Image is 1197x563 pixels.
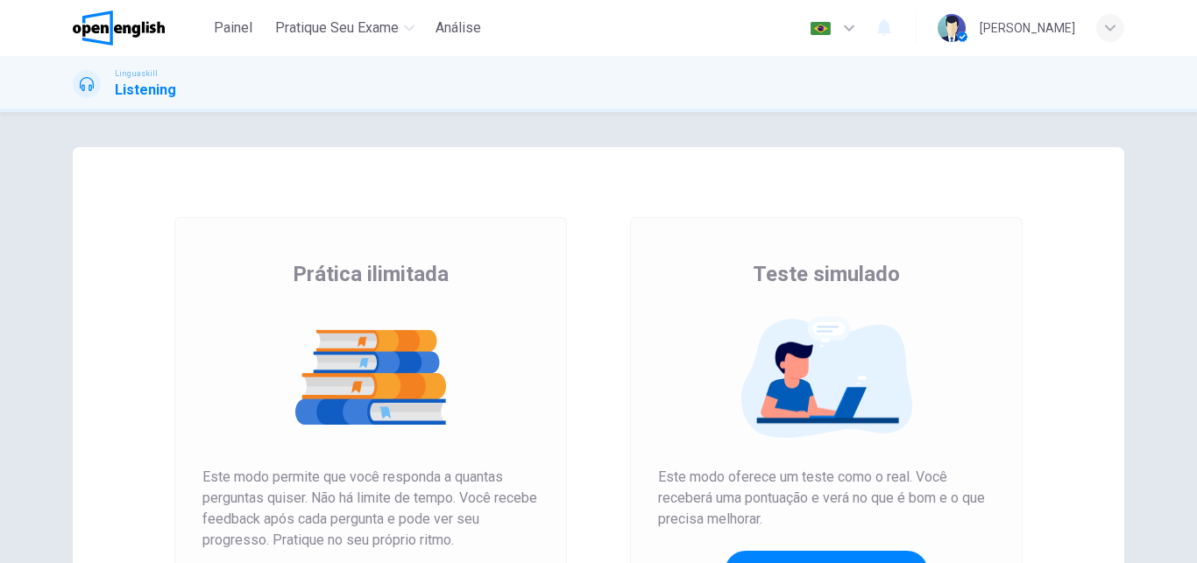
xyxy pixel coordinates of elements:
span: Pratique seu exame [275,18,399,39]
span: Este modo oferece um teste como o real. Você receberá uma pontuação e verá no que é bom e o que p... [658,467,995,530]
img: pt [810,22,832,35]
span: Prática ilimitada [293,260,449,288]
span: Este modo permite que você responda a quantas perguntas quiser. Não há limite de tempo. Você rece... [202,467,539,551]
a: OpenEnglish logo [73,11,205,46]
button: Pratique seu exame [268,12,421,44]
img: OpenEnglish logo [73,11,165,46]
div: [PERSON_NAME] [980,18,1075,39]
button: Análise [429,12,488,44]
img: Profile picture [938,14,966,42]
h1: Listening [115,80,176,101]
span: Análise [436,18,481,39]
button: Painel [205,12,261,44]
span: Linguaskill [115,67,158,80]
span: Teste simulado [753,260,900,288]
span: Painel [214,18,252,39]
